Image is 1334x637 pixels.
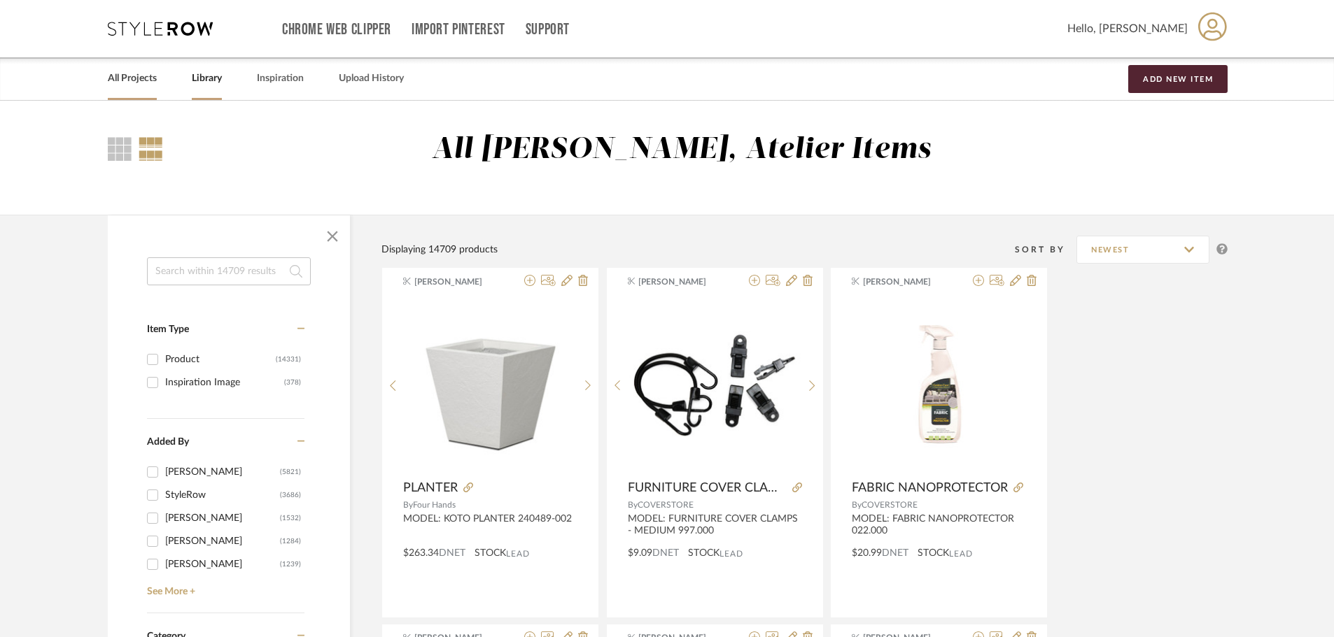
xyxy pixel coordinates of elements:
[439,548,465,558] span: DNET
[852,548,882,558] span: $20.99
[852,501,862,509] span: By
[318,222,346,250] button: Close
[147,437,189,447] span: Added By
[852,513,1026,537] div: MODEL: FABRIC NANOPROTECTOR 022.000
[949,549,973,559] span: Lead
[413,501,456,509] span: Four Hands
[688,546,719,561] span: STOCK
[165,348,276,371] div: Product
[432,132,931,168] div: All [PERSON_NAME], Atelier Items
[192,69,222,88] a: Library
[147,324,189,334] span: Item Type
[862,501,918,509] span: COVERSTORE
[284,371,301,394] div: (378)
[526,24,570,36] a: Support
[165,553,280,575] div: [PERSON_NAME]
[1067,20,1188,37] span: Hello, [PERSON_NAME]
[475,546,506,561] span: STOCK
[282,24,391,36] a: Chrome Web Clipper
[1015,243,1076,257] div: Sort By
[381,242,498,257] div: Displaying 14709 products
[412,24,505,36] a: Import Pinterest
[339,69,404,88] a: Upload History
[403,480,458,496] span: PLANTER
[719,549,743,559] span: Lead
[143,575,304,598] a: See More +
[628,320,801,450] img: FURNITURE COVER CLAMPS
[280,484,301,506] div: (3686)
[638,275,726,288] span: [PERSON_NAME]
[403,501,413,509] span: By
[403,548,439,558] span: $263.34
[852,320,1026,450] img: FABRIC NANOPROTECTOR
[280,553,301,575] div: (1239)
[280,461,301,483] div: (5821)
[638,501,694,509] span: COVERSTORE
[628,513,802,537] div: MODEL: FURNITURE COVER CLAMPS - MEDIUM 997.000
[165,507,280,529] div: [PERSON_NAME]
[628,480,787,496] span: FURNITURE COVER CLAMPS
[165,484,280,506] div: StyleRow
[147,257,311,285] input: Search within 14709 results
[628,501,638,509] span: By
[852,480,1008,496] span: FABRIC NANOPROTECTOR
[108,69,157,88] a: All Projects
[165,371,284,394] div: Inspiration Image
[1128,65,1228,93] button: Add New Item
[280,530,301,552] div: (1284)
[863,275,951,288] span: [PERSON_NAME]
[506,549,530,559] span: Lead
[882,548,908,558] span: DNET
[414,275,503,288] span: [PERSON_NAME]
[165,461,280,483] div: [PERSON_NAME]
[652,548,679,558] span: DNET
[628,548,652,558] span: $9.09
[280,507,301,529] div: (1532)
[257,69,304,88] a: Inspiration
[165,530,280,552] div: [PERSON_NAME]
[404,299,577,472] img: PLANTER
[918,546,949,561] span: STOCK
[403,513,577,537] div: MODEL: KOTO PLANTER 240489-002
[276,348,301,371] div: (14331)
